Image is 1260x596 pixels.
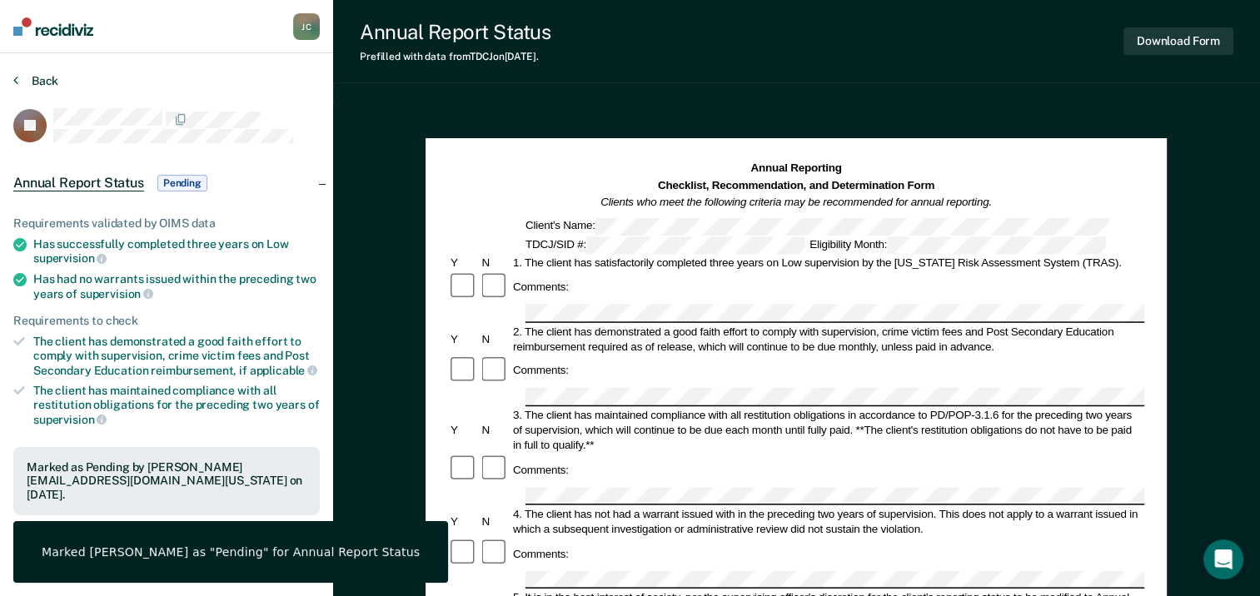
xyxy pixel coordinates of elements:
div: Y [448,255,479,270]
div: N [480,331,510,346]
div: Comments: [510,546,571,561]
div: Has successfully completed three years on Low [33,237,320,266]
div: Requirements to check [13,314,320,328]
div: Y [448,331,479,346]
span: supervision [80,287,153,300]
div: Comments: [510,280,571,295]
div: Eligibility Month: [807,236,1108,254]
div: 4. The client has not had a warrant issued with in the preceding two years of supervision. This d... [510,506,1144,536]
button: Download Form [1123,27,1233,55]
span: Pending [157,175,207,191]
div: The client has demonstrated a good faith effort to comply with supervision, crime victim fees and... [33,335,320,377]
button: JC [293,13,320,40]
span: supervision [33,413,107,426]
div: Requirements validated by OIMS data [13,216,320,231]
div: Y [448,423,479,438]
div: Has had no warrants issued within the preceding two years of [33,272,320,300]
div: N [480,514,510,529]
em: Clients who meet the following criteria may be recommended for annual reporting. [601,196,993,208]
div: 1. The client has satisfactorily completed three years on Low supervision by the [US_STATE] Risk ... [510,255,1144,270]
div: Prefilled with data from TDCJ on [DATE] . [360,51,550,62]
div: Client's Name: [523,217,1112,235]
div: J C [293,13,320,40]
div: 2. The client has demonstrated a good faith effort to comply with supervision, crime victim fees ... [510,324,1144,354]
div: Marked [PERSON_NAME] as "Pending" for Annual Report Status [42,544,420,559]
div: Comments: [510,462,571,477]
div: Comments: [510,364,571,379]
div: Open Intercom Messenger [1203,539,1243,579]
div: N [480,255,510,270]
button: Back [13,73,58,88]
strong: Checklist, Recommendation, and Determination Form [658,179,934,191]
div: Y [448,514,479,529]
span: supervision [33,251,107,265]
div: N [480,423,510,438]
div: 3. The client has maintained compliance with all restitution obligations in accordance to PD/POP-... [510,408,1144,453]
div: Annual Report Status [360,20,550,44]
div: TDCJ/SID #: [523,236,807,254]
strong: Annual Reporting [751,162,842,175]
img: Recidiviz [13,17,93,36]
span: applicable [250,364,317,377]
span: Annual Report Status [13,175,144,191]
div: The client has maintained compliance with all restitution obligations for the preceding two years of [33,384,320,426]
div: Marked as Pending by [PERSON_NAME][EMAIL_ADDRESS][DOMAIN_NAME][US_STATE] on [DATE]. [27,460,306,502]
